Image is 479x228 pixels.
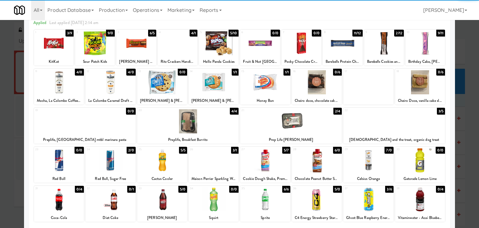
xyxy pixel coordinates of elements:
span: Applied [33,20,47,26]
div: Birthday Cake, [PERSON_NAME] [406,58,444,66]
div: [DEMOGRAPHIC_DATA] and the treat, organic dog treat [344,136,444,144]
div: Hello Panda Cookies [200,58,238,66]
div: 31 [35,186,59,191]
div: 37 [345,186,368,191]
div: Ritz Crackers Handi-Snacks [159,58,196,66]
div: 297/0Celsius Orange [343,147,393,183]
div: KitKat [35,58,73,66]
div: 25 [138,147,162,152]
div: Cactus Cooler [137,175,187,183]
div: 4/4 [230,108,239,115]
div: Birthday Cake, [PERSON_NAME] [405,58,445,66]
div: 1/1 [283,69,290,76]
div: 28 [293,147,317,152]
div: 23 [35,147,59,152]
div: 14 [190,69,214,74]
img: Micromart [14,5,25,16]
div: Cheiro Doce, vanilla cake slice w/ pistachio filling [395,97,445,105]
div: 263/1Maison Perrier Sparkling Water [189,147,239,183]
div: 0/4 [75,186,84,193]
div: Cookie Dough Shake, Premier Protein [241,175,289,183]
div: Pocky Chocolate Cream Covered Biscuit Sticks [283,58,320,66]
div: KitKat [34,58,74,66]
div: 6/6 [282,186,290,193]
div: 340/0Squirt [189,186,239,222]
div: 8 [324,30,343,35]
div: 300/0Gatorade Lemon Lime [395,147,445,183]
div: Sprite [240,214,290,222]
div: 0/0 [436,147,445,154]
div: 130/0[PERSON_NAME] & [PERSON_NAME]'s The Complete Cookie Chocolate Chip [137,69,187,105]
div: Hello Panda Cookies [199,58,239,66]
div: 811/12Barebells Protein Chocolate Dough [323,30,362,66]
div: 2 [76,30,95,35]
div: 365/0C4 Energy Strawberry Starburst Energy Drink [292,186,342,222]
div: 55/10Hello Panda Cookies [199,30,239,66]
div: 6 [241,30,260,35]
div: 9/0 [106,30,115,37]
div: 0/0 [178,69,187,76]
div: 255/5Cactus Cooler [137,147,187,183]
div: Squirt [189,214,239,222]
div: 204/4Preplife, Breakfast Burrito [137,108,239,144]
div: 24 [87,147,110,152]
div: 180/6Cheiro Doce, vanilla cake slice w/ pistachio filling [395,69,445,105]
div: 6/5 [148,30,156,37]
div: 2/4 [333,108,342,115]
div: Maison Perrier Sparkling Water [189,175,239,183]
div: Red Bull [34,175,84,183]
div: Prep Life [PERSON_NAME] [240,136,342,144]
div: Cheiro doce, chocolate cake slice [293,97,341,105]
div: 3 [118,30,136,35]
div: 275/7Cookie Dough Shake, Premier Protein [240,147,290,183]
div: 16 [293,69,317,74]
div: 35 [241,186,265,191]
div: 0/0 [126,108,135,115]
div: 0/0 [271,30,280,37]
div: 17 [345,69,368,74]
div: 5/10 [229,30,239,37]
div: 1 [35,30,54,35]
div: [PERSON_NAME] [137,214,187,222]
div: Sprite [241,214,289,222]
div: [DEMOGRAPHIC_DATA] and the treat, organic dog treat [343,136,445,144]
div: 5 [200,30,219,35]
div: 4/0 [126,69,135,76]
div: Celsius Orange [343,175,393,183]
div: 11 [35,69,59,74]
div: Honey Bun [241,97,289,105]
div: C4 Energy Strawberry Starburst Energy Drink [292,214,342,222]
div: Ghost Blue Raspberry Energy Drink [343,214,393,222]
div: 10 [407,30,425,35]
div: 20 [138,108,188,113]
div: 17 [343,69,393,105]
div: 15 [241,69,265,74]
div: Barebells Protein Chocolate Dough [324,58,361,66]
div: 242/0Red Bull, Sugar Free [85,147,135,183]
div: 0/6 [436,69,445,76]
div: Squirt [190,214,238,222]
div: 3/5 [437,108,445,115]
div: Ritz Crackers Handi-Snacks [158,58,197,66]
div: 9 [365,30,384,35]
div: Cheiro Doce, vanilla cake slice w/ pistachio filling [396,97,444,105]
div: 3/1 [231,147,239,154]
div: Mocha, La Colombe Coffee Draft Latte [35,97,83,105]
div: Preplife, Breakfast Burrito [138,136,238,144]
div: Mocha, La Colombe Coffee Draft Latte [34,97,84,105]
div: 1/1 [232,69,239,76]
div: 4 [159,30,178,35]
div: [PERSON_NAME] [138,214,186,222]
div: Cactus Cooler [138,175,186,183]
div: Chocolate Peanut Butter Shake, Premier Protein [292,175,342,183]
div: [PERSON_NAME] Milk Chocolate Peanut Butter [116,58,156,66]
div: 2/0 [127,147,135,154]
div: 29 [345,147,368,152]
div: 380/4Vitaminwater - Acai Blueberry Pomegranate [395,186,445,222]
div: [PERSON_NAME] & [PERSON_NAME]'s The Complete Cookie Chocolate Chip [137,97,187,105]
div: 0/0 [229,186,239,193]
div: 5/0 [333,186,342,193]
div: 21 [241,108,291,113]
div: 13 [138,69,162,74]
div: Sour Patch Kids [75,58,115,66]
